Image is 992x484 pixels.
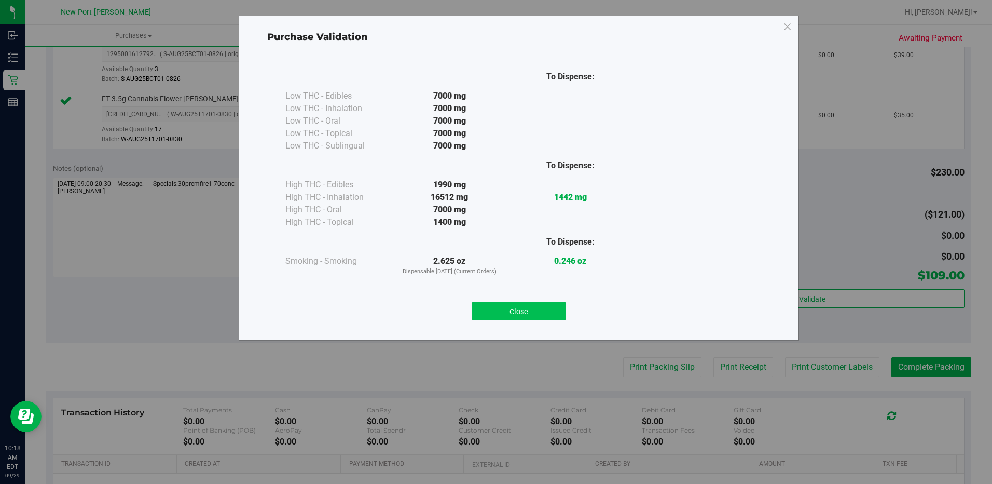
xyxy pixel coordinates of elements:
div: 7000 mg [389,204,510,216]
div: Low THC - Topical [285,127,389,140]
p: Dispensable [DATE] (Current Orders) [389,267,510,276]
div: High THC - Inhalation [285,191,389,204]
div: 7000 mg [389,90,510,102]
div: 2.625 oz [389,255,510,276]
div: 7000 mg [389,102,510,115]
span: Purchase Validation [267,31,368,43]
div: High THC - Topical [285,216,389,228]
strong: 0.246 oz [554,256,586,266]
button: Close [472,302,566,320]
strong: 1442 mg [554,192,587,202]
div: 7000 mg [389,127,510,140]
div: 1990 mg [389,179,510,191]
div: 1400 mg [389,216,510,228]
div: High THC - Edibles [285,179,389,191]
div: To Dispense: [510,159,631,172]
div: High THC - Oral [285,204,389,216]
div: To Dispense: [510,71,631,83]
div: 7000 mg [389,115,510,127]
iframe: Resource center [10,401,42,432]
div: Low THC - Oral [285,115,389,127]
div: Low THC - Sublingual [285,140,389,152]
div: Low THC - Inhalation [285,102,389,115]
div: 7000 mg [389,140,510,152]
div: To Dispense: [510,236,631,248]
div: Low THC - Edibles [285,90,389,102]
div: 16512 mg [389,191,510,204]
div: Smoking - Smoking [285,255,389,267]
